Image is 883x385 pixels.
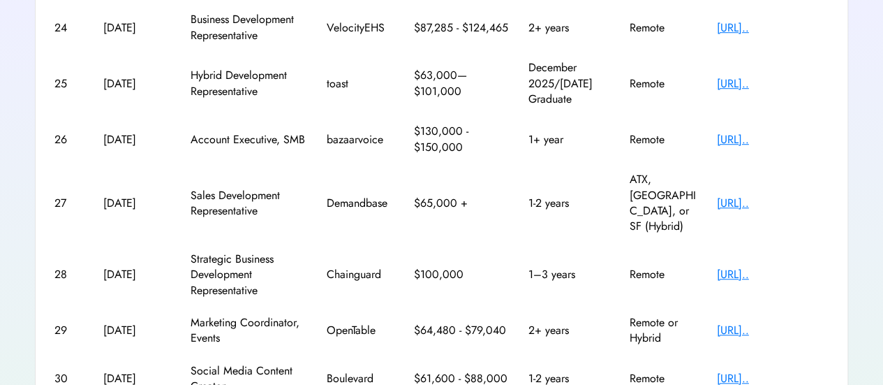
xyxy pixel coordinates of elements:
[54,196,86,211] div: 27
[630,267,699,282] div: Remote
[630,315,699,347] div: Remote or Hybrid
[54,132,86,147] div: 26
[103,267,173,282] div: [DATE]
[191,68,309,99] div: Hybrid Development Representative
[717,196,829,211] div: [URL]..
[327,76,396,92] div: toast
[413,196,511,211] div: $65,000 +
[191,12,309,43] div: Business Development Representative
[191,132,309,147] div: Account Executive, SMB
[327,323,396,338] div: OpenTable
[630,172,699,235] div: ATX, [GEOGRAPHIC_DATA], or SF (Hybrid)
[413,267,511,282] div: $100,000
[413,323,511,338] div: $64,480 - $79,040
[528,196,612,211] div: 1-2 years
[191,252,309,298] div: Strategic Business Development Representative
[630,20,699,36] div: Remote
[528,132,612,147] div: 1+ year
[327,132,396,147] div: bazaarvoice
[413,68,511,99] div: $63,000—$101,000
[717,76,829,92] div: [URL]..
[717,20,829,36] div: [URL]..
[54,323,86,338] div: 29
[528,323,612,338] div: 2+ years
[54,76,86,92] div: 25
[717,267,829,282] div: [URL]..
[717,132,829,147] div: [URL]..
[54,20,86,36] div: 24
[191,188,309,219] div: Sales Development Representative
[528,60,612,107] div: December 2025/[DATE] Graduate
[413,124,511,155] div: $130,000 - $150,000
[103,76,173,92] div: [DATE]
[103,20,173,36] div: [DATE]
[103,196,173,211] div: [DATE]
[630,132,699,147] div: Remote
[528,20,612,36] div: 2+ years
[413,20,511,36] div: $87,285 - $124,465
[103,132,173,147] div: [DATE]
[103,323,173,338] div: [DATE]
[528,267,612,282] div: 1–3 years
[717,323,829,338] div: [URL]..
[54,267,86,282] div: 28
[327,20,396,36] div: VelocityEHS
[191,315,309,347] div: Marketing Coordinator, Events
[630,76,699,92] div: Remote
[327,196,396,211] div: Demandbase
[327,267,396,282] div: Chainguard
